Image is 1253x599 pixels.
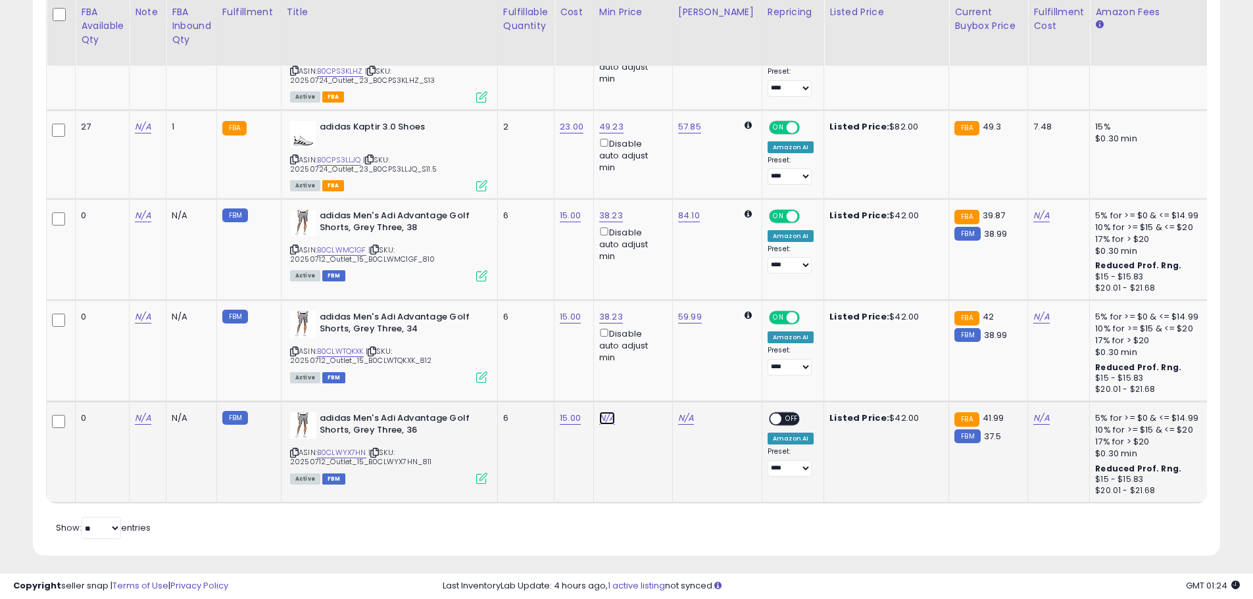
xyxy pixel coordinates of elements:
div: 0 [81,311,119,323]
span: FBA [322,91,345,103]
div: seller snap | | [13,580,228,592]
div: ASIN: [290,311,487,381]
div: Note [135,5,160,19]
span: | SKU: 20250724_Outlet_23_B0CPS3LLJQ_S11.5 [290,155,437,174]
span: FBA [322,180,345,191]
img: 31LSrfuuonL._SL40_.jpg [290,412,316,439]
a: N/A [135,310,151,323]
div: ASIN: [290,210,487,280]
span: FBM [322,473,346,485]
span: All listings currently available for purchase on Amazon [290,180,320,191]
a: N/A [1033,209,1049,222]
b: Reduced Prof. Rng. [1095,260,1181,271]
div: 0 [81,412,119,424]
a: 1 active listing [608,579,665,592]
b: Listed Price: [829,412,889,424]
div: 10% for >= $15 & <= $20 [1095,323,1204,335]
div: Listed Price [829,5,943,19]
small: FBA [954,412,979,427]
div: 1 [172,121,207,133]
img: 311aUCrPJcL._SL40_.jpg [290,121,316,147]
small: FBM [954,328,980,342]
div: N/A [172,311,207,323]
small: Amazon Fees. [1095,19,1103,31]
span: 2025-08-13 01:24 GMT [1186,579,1240,592]
a: N/A [135,209,151,222]
div: Disable auto adjust min [599,136,662,174]
div: 0 [81,210,119,222]
div: Amazon Fees [1095,5,1209,19]
div: Min Price [599,5,667,19]
a: 15.00 [560,310,581,323]
small: FBM [222,310,248,323]
div: 17% for > $20 [1095,233,1204,245]
i: Calculated using Dynamic Max Price. [745,210,752,218]
div: $20.01 - $21.68 [1095,485,1204,496]
span: | SKU: 20250712_Outlet_15_B0CLWYX7HN_811 [290,447,432,467]
span: 41.99 [983,412,1004,424]
div: FBA Available Qty [81,5,124,47]
div: FBA inbound Qty [172,5,211,47]
div: [PERSON_NAME] [678,5,756,19]
div: 7.48 [1033,121,1079,133]
span: OFF [798,210,819,222]
span: 38.99 [984,329,1008,341]
div: $0.30 min [1095,347,1204,358]
span: All listings currently available for purchase on Amazon [290,91,320,103]
a: 38.23 [599,209,623,222]
div: $20.01 - $21.68 [1095,384,1204,395]
div: Fulfillment [222,5,276,19]
a: 49.23 [599,120,624,133]
span: ON [770,312,787,323]
a: N/A [1033,310,1049,323]
i: Calculated using Dynamic Max Price. [745,311,752,320]
a: Terms of Use [112,579,168,592]
strong: Copyright [13,579,61,592]
span: 37.5 [984,430,1002,443]
div: $15 - $15.83 [1095,272,1204,283]
a: B0CLWMC1GF [317,245,366,256]
div: N/A [172,210,207,222]
div: 6 [503,311,544,323]
div: 17% for > $20 [1095,436,1204,448]
div: 27 [81,121,119,133]
img: 31LSrfuuonL._SL40_.jpg [290,311,316,337]
a: 15.00 [560,412,581,425]
span: FBM [322,270,346,281]
span: All listings currently available for purchase on Amazon [290,473,320,485]
div: Repricing [768,5,818,19]
small: FBM [954,227,980,241]
div: 6 [503,412,544,424]
div: Last InventoryLab Update: 4 hours ago, not synced. [443,580,1240,592]
span: FBM [322,372,346,383]
div: 15% [1095,121,1204,133]
b: adidas Kaptir 3.0 Shoes [320,121,479,137]
a: 57.85 [678,120,701,133]
div: 10% for >= $15 & <= $20 [1095,222,1204,233]
div: Preset: [768,67,814,97]
div: Preset: [768,245,814,274]
div: $20.01 - $21.68 [1095,283,1204,294]
a: N/A [135,120,151,133]
div: Current Buybox Price [954,5,1022,33]
div: 6 [503,210,544,222]
b: Reduced Prof. Rng. [1095,362,1181,373]
div: ASIN: [290,121,487,190]
a: 15.00 [560,209,581,222]
a: N/A [135,412,151,425]
div: 5% for >= $0 & <= $14.99 [1095,210,1204,222]
div: N/A [172,412,207,424]
div: Amazon AI [768,433,814,444]
div: 10% for >= $15 & <= $20 [1095,424,1204,436]
span: 38.99 [984,228,1008,240]
small: FBM [954,429,980,443]
div: $15 - $15.83 [1095,474,1204,485]
div: $0.30 min [1095,245,1204,257]
span: | SKU: 20250724_Outlet_23_B0CPS3KLHZ_S13 [290,66,435,85]
i: Calculated using Dynamic Max Price. [745,121,752,130]
a: N/A [599,412,615,425]
div: $0.30 min [1095,448,1204,460]
span: 42 [983,310,994,323]
b: Listed Price: [829,310,889,323]
a: B0CLWTQKXK [317,346,364,357]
